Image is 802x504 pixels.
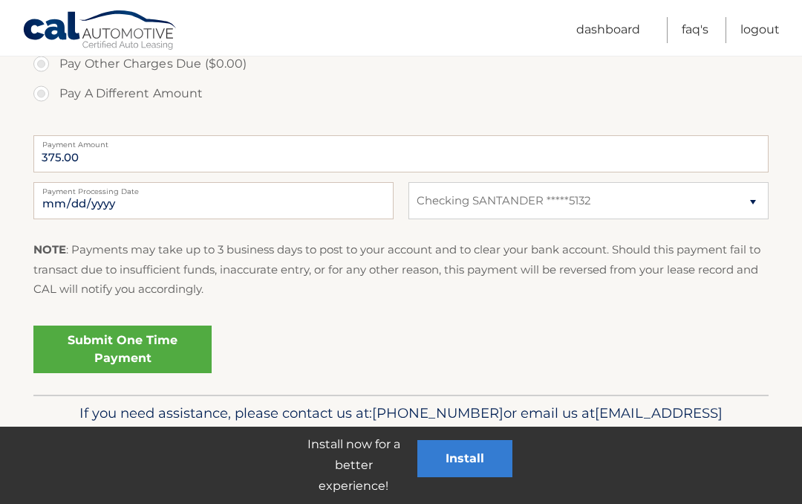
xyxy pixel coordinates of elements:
[33,79,769,109] label: Pay A Different Amount
[33,135,769,147] label: Payment Amount
[33,326,212,373] a: Submit One Time Payment
[33,182,394,219] input: Payment Date
[56,401,746,449] p: If you need assistance, please contact us at: or email us at
[372,404,503,421] span: [PHONE_NUMBER]
[740,17,780,43] a: Logout
[682,17,708,43] a: FAQ's
[22,10,178,53] a: Cal Automotive
[417,440,512,477] button: Install
[33,242,66,256] strong: NOTE
[33,240,769,299] p: : Payments may take up to 3 business days to post to your account and to clear your bank account....
[576,17,640,43] a: Dashboard
[290,434,417,497] p: Install now for a better experience!
[33,182,394,194] label: Payment Processing Date
[33,49,769,79] label: Pay Other Charges Due ($0.00)
[33,135,769,172] input: Payment Amount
